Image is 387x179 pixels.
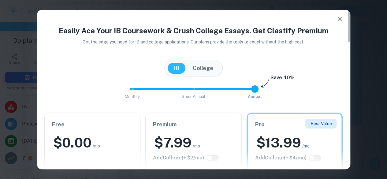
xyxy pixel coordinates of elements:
h2: $ 0.00 [53,134,91,152]
h6: Free [52,120,133,129]
h2: $ 7.99 [154,134,192,152]
button: IB [168,63,185,74]
button: College [187,63,219,74]
span: /mo [193,143,200,149]
h4: Easily Ace Your IB Coursework & Crush College Essays. Get Clastify Premium [44,25,343,36]
img: subscription-arrow.svg [261,78,269,88]
h6: Premium [153,120,234,129]
span: Semi-Annual [182,94,205,99]
h2: $ 13.99 [256,134,301,152]
span: Monthly [125,94,140,99]
p: Get the edge you need for IB and college applications. Our plans provide the tools to excel witho... [74,39,313,45]
p: Best Value [310,120,332,127]
h6: Pro [255,120,334,129]
span: /mo [93,143,100,149]
span: Annual [248,94,262,99]
h6: Save 40% [270,74,295,84]
span: /mo [302,143,310,149]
